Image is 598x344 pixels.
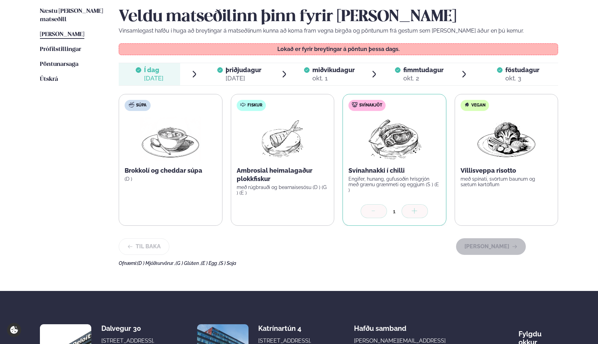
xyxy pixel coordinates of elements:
img: soup.svg [129,102,134,108]
p: Ambrosial heimalagaður plokkfiskur [237,166,329,183]
div: [DATE] [144,74,163,83]
img: Vegan.png [476,117,537,161]
img: pork.svg [352,102,357,108]
span: Í dag [144,66,163,74]
p: Engifer, hunang, gufusoðin hrísgrjón með grænu grænmeti og eggjum (S ) (E ) [348,176,440,193]
span: Næstu [PERSON_NAME] matseðill [40,8,103,23]
span: [PERSON_NAME] [40,32,84,37]
button: [PERSON_NAME] [456,238,526,255]
a: [PERSON_NAME] [40,31,84,39]
a: Næstu [PERSON_NAME] matseðill [40,7,105,24]
img: Vegan.svg [464,102,470,108]
span: (G ) Glúten , [176,260,201,266]
p: (D ) [125,176,217,182]
p: Vinsamlegast hafðu í huga að breytingar á matseðlinum kunna að koma fram vegna birgða og pöntunum... [119,27,558,35]
p: Villisveppa risotto [461,166,553,175]
p: með spínati, svörtum baunum og sætum kartöflum [461,176,553,187]
img: Soup.png [140,117,201,161]
div: okt. 2 [403,74,444,83]
span: þriðjudagur [226,66,261,74]
a: Útskrá [40,75,58,84]
img: fish.svg [240,102,246,108]
button: Til baka [119,238,169,255]
span: Vegan [471,103,486,108]
p: Lokað er fyrir breytingar á pöntun þessa dags. [126,46,551,52]
span: Fiskur [247,103,262,108]
span: föstudagur [505,66,539,74]
span: (E ) Egg , [201,260,219,266]
div: Ofnæmi: [119,260,558,266]
span: Útskrá [40,76,58,82]
div: okt. 1 [312,74,355,83]
img: Pork-Meat.png [364,117,425,161]
h2: Veldu matseðilinn þinn fyrir [PERSON_NAME] [119,7,558,27]
span: Prófílstillingar [40,46,81,52]
div: okt. 3 [505,74,539,83]
a: Prófílstillingar [40,45,81,54]
img: fish.png [260,117,305,161]
p: Svínahnakki í chilli [348,166,440,175]
span: miðvikudagur [312,66,355,74]
span: Pöntunarsaga [40,61,78,67]
div: 1 [387,207,402,215]
span: fimmtudagur [403,66,444,74]
div: [DATE] [226,74,261,83]
span: Hafðu samband [354,319,406,333]
a: Cookie settings [7,323,21,337]
p: með rúgbrauði og bearnaisesósu (D ) (G ) (E ) [237,184,329,196]
span: Súpa [136,103,146,108]
div: Katrínartún 4 [258,324,313,333]
span: (S ) Soja [219,260,236,266]
span: (D ) Mjólkurvörur , [137,260,176,266]
a: Pöntunarsaga [40,60,78,69]
div: Dalvegur 30 [101,324,157,333]
span: Svínakjöt [359,103,382,108]
p: Brokkolí og cheddar súpa [125,166,217,175]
